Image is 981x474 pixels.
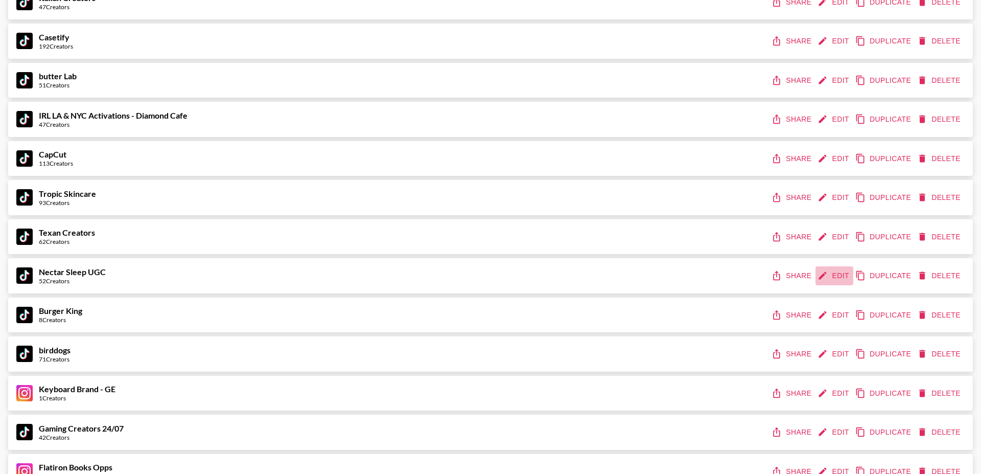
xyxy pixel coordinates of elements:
[815,71,853,90] button: edit
[815,149,853,168] button: edit
[815,306,853,325] button: edit
[915,188,965,207] button: delete
[815,423,853,442] button: edit
[915,32,965,51] button: delete
[39,277,106,285] div: 52 Creators
[39,306,82,315] strong: Burger King
[815,32,853,51] button: edit
[853,32,915,51] button: duplicate
[39,384,115,394] strong: Keyboard Brand - GE
[815,110,853,129] button: edit
[769,266,815,285] button: share
[39,423,124,433] strong: Gaming Creators 24/07
[16,150,33,167] img: TikTok
[39,316,82,324] div: 8 Creators
[769,384,815,403] button: share
[769,423,815,442] button: share
[769,188,815,207] button: share
[39,394,115,402] div: 1 Creators
[39,355,71,363] div: 71 Creators
[815,188,853,207] button: edit
[853,266,915,285] button: duplicate
[915,228,965,246] button: delete
[915,345,965,364] button: delete
[16,72,33,88] img: TikTok
[39,32,69,42] strong: Casetify
[769,110,815,129] button: share
[16,189,33,206] img: TikTok
[915,149,965,168] button: delete
[769,32,815,51] button: share
[853,384,915,403] button: duplicate
[39,434,124,441] div: 42 Creators
[769,306,815,325] button: share
[39,3,96,11] div: 47 Creators
[915,384,965,403] button: delete
[39,42,73,50] div: 192 Creators
[16,424,33,440] img: TikTok
[39,160,73,167] div: 113 Creators
[39,149,66,159] strong: CapCut
[16,111,33,127] img: TikTok
[16,33,33,49] img: TikTok
[853,149,915,168] button: duplicate
[853,110,915,129] button: duplicate
[815,384,853,403] button: edit
[769,345,815,364] button: share
[815,266,853,285] button: edit
[39,110,188,120] strong: IRL LA & NYC Activations - Diamond Cafe
[815,228,853,246] button: edit
[39,121,188,128] div: 47 Creators
[16,267,33,284] img: TikTok
[16,307,33,323] img: TikTok
[39,81,77,89] div: 51 Creators
[39,345,71,355] strong: birddogs
[853,71,915,90] button: duplicate
[853,345,915,364] button: duplicate
[39,71,77,81] strong: butter Lab
[16,385,33,401] img: Instagram
[39,199,96,207] div: 93 Creators
[853,306,915,325] button: duplicate
[39,228,95,237] strong: Texan Creators
[769,149,815,168] button: share
[853,423,915,442] button: duplicate
[915,110,965,129] button: delete
[915,71,965,90] button: delete
[853,188,915,207] button: duplicate
[769,71,815,90] button: share
[815,345,853,364] button: edit
[16,229,33,245] img: TikTok
[16,346,33,362] img: TikTok
[915,266,965,285] button: delete
[39,462,112,472] strong: Flatiron Books Opps
[915,306,965,325] button: delete
[915,423,965,442] button: delete
[39,238,95,245] div: 62 Creators
[853,228,915,246] button: duplicate
[39,189,96,198] strong: Tropic Skincare
[769,228,815,246] button: share
[39,267,106,277] strong: Nectar Sleep UGC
